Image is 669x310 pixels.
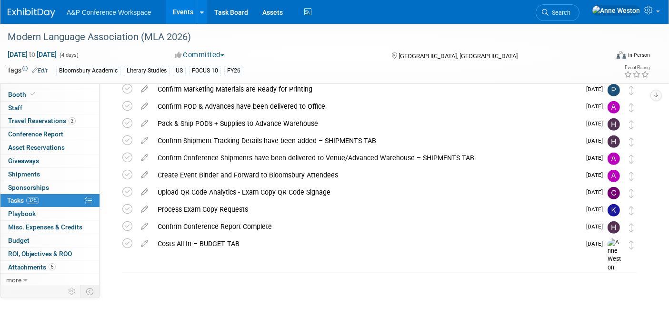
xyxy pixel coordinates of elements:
[608,118,620,131] img: Hannah Siegel
[136,154,153,162] a: edit
[26,197,39,204] span: 32%
[0,181,100,194] a: Sponsorships
[8,170,40,178] span: Shipments
[0,261,100,274] a: Attachments5
[28,51,37,58] span: to
[629,223,634,232] i: Move task
[536,4,579,21] a: Search
[586,206,608,213] span: [DATE]
[0,234,100,247] a: Budget
[629,120,634,129] i: Move task
[136,102,153,111] a: edit
[136,85,153,93] a: edit
[8,157,39,165] span: Giveaways
[153,236,580,252] div: Costs All In – BUDGET TAB
[586,103,608,110] span: [DATE]
[59,52,79,58] span: (4 days)
[0,168,100,181] a: Shipments
[136,171,153,179] a: edit
[629,172,634,181] i: Move task
[8,130,63,138] span: Conference Report
[399,52,518,60] span: [GEOGRAPHIC_DATA], [GEOGRAPHIC_DATA]
[586,172,608,178] span: [DATE]
[64,285,80,298] td: Personalize Event Tab Strip
[56,66,120,76] div: Bloomsbury Academic
[224,66,243,76] div: FY26
[629,240,634,249] i: Move task
[8,144,65,151] span: Asset Reservations
[586,223,608,230] span: [DATE]
[0,221,100,234] a: Misc. Expenses & Credits
[8,237,30,244] span: Budget
[0,128,100,141] a: Conference Report
[7,65,48,76] td: Tags
[624,65,649,70] div: Event Rating
[592,5,640,16] img: Anne Weston
[8,117,76,124] span: Travel Reservations
[586,240,608,247] span: [DATE]
[153,218,580,235] div: Confirm Conference Report Complete
[608,204,620,217] img: Kate Hunneyball
[608,84,620,96] img: Paige Papandrea
[153,115,580,132] div: Pack & Ship POD's + Supplies to Advance Warehouse
[136,119,153,128] a: edit
[608,170,620,182] img: Amanda Oney
[8,250,72,258] span: ROI, Objectives & ROO
[80,285,100,298] td: Toggle Event Tabs
[586,155,608,161] span: [DATE]
[549,9,570,16] span: Search
[8,210,36,217] span: Playbook
[586,137,608,144] span: [DATE]
[629,103,634,112] i: Move task
[629,189,634,198] i: Move task
[608,153,620,165] img: Amanda Oney
[7,50,57,59] span: [DATE] [DATE]
[629,155,634,164] i: Move task
[153,201,580,217] div: Process Exam Copy Requests
[8,8,55,18] img: ExhibitDay
[0,114,100,127] a: Travel Reservations2
[617,51,626,59] img: Format-Inperson.png
[153,133,580,149] div: Confirm Shipment Tracking Details have been added – SHIPMENTS TAB
[0,88,100,101] a: Booth
[629,206,634,215] i: Move task
[628,52,650,59] div: In-Person
[0,207,100,220] a: Playbook
[8,223,82,231] span: Misc. Expenses & Credits
[608,238,622,272] img: Anne Weston
[0,102,100,114] a: Staff
[6,276,21,284] span: more
[629,86,634,95] i: Move task
[0,274,100,287] a: more
[586,120,608,127] span: [DATE]
[153,81,580,97] div: Confirm Marketing Materials are Ready for Printing
[586,86,608,93] span: [DATE]
[153,150,580,166] div: Confirm Conference Shipments have been delivered to Venue/Advanced Warehouse – SHIPMENTS TAB
[136,136,153,145] a: edit
[8,184,49,191] span: Sponsorships
[586,189,608,196] span: [DATE]
[555,50,650,64] div: Event Format
[608,135,620,148] img: Hannah Siegel
[7,196,39,204] span: Tasks
[608,221,620,234] img: Holly Buchanan
[153,98,580,114] div: Confirm POD & Advances have been delivered to Office
[67,9,151,16] span: A&P Conference Workspace
[153,167,580,183] div: Create Event Binder and Forward to Bloomsbury Attendees
[629,137,634,146] i: Move task
[608,101,620,114] img: Amanda Oney
[136,205,153,214] a: edit
[173,66,186,76] div: US
[136,222,153,231] a: edit
[8,263,56,271] span: Attachments
[8,91,37,98] span: Booth
[4,29,595,46] div: Modern Language Association (MLA 2026)
[49,263,56,270] span: 5
[608,187,620,199] img: Christine Ritchlin
[8,104,22,112] span: Staff
[69,117,76,124] span: 2
[0,194,100,207] a: Tasks32%
[0,141,100,154] a: Asset Reservations
[153,184,580,200] div: Upload QR Code Analytics - Exam Copy QR Code Signage
[0,155,100,167] a: Giveaways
